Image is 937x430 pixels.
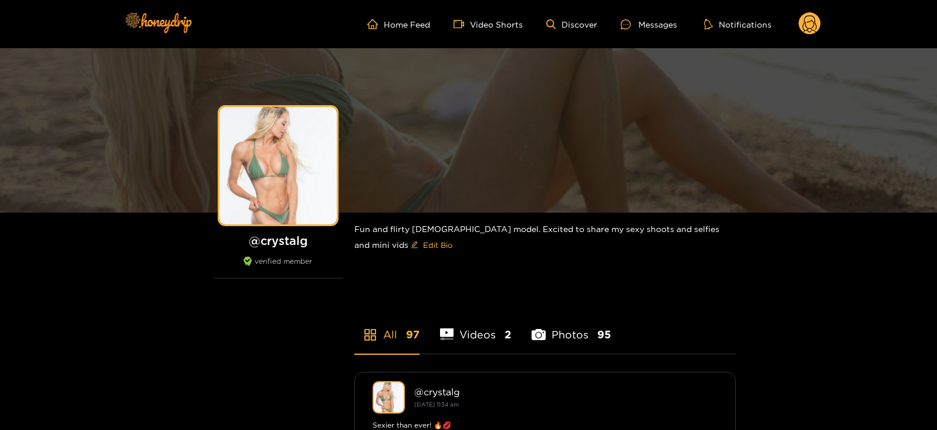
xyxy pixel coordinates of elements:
[367,19,384,29] span: home
[414,401,459,408] small: [DATE] 11:34 am
[532,301,611,354] li: Photos
[597,327,611,342] span: 95
[354,213,736,264] div: Fun and flirty [DEMOGRAPHIC_DATA] model. Excited to share my sexy shoots and selfies and mini vids
[454,19,523,29] a: Video Shorts
[546,19,597,29] a: Discover
[621,18,677,31] div: Messages
[423,239,452,251] span: Edit Bio
[354,301,420,354] li: All
[454,19,470,29] span: video-camera
[440,301,512,354] li: Videos
[411,241,418,250] span: edit
[214,257,343,278] div: verified member
[214,233,343,248] h1: @ crystalg
[701,18,775,30] button: Notifications
[505,327,511,342] span: 2
[406,327,420,342] span: 97
[363,328,377,342] span: appstore
[414,387,718,397] div: @ crystalg
[373,381,405,414] img: crystalg
[367,19,430,29] a: Home Feed
[408,236,455,254] button: editEdit Bio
